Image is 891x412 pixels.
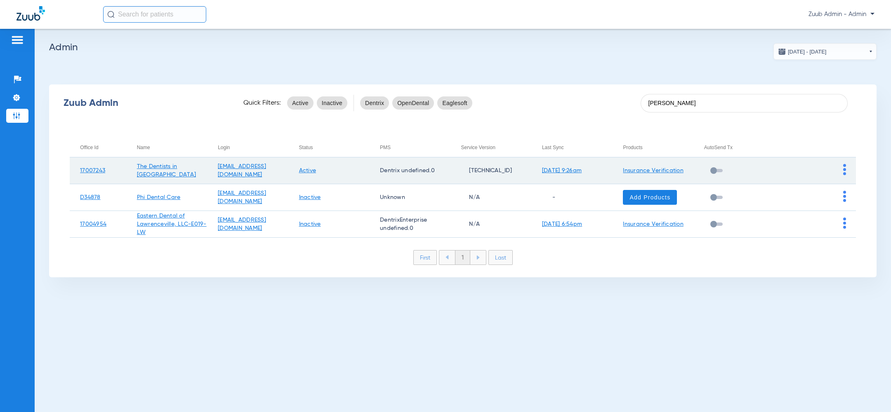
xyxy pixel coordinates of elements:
mat-chip-listbox: status-filters [287,95,347,111]
a: Insurance Verification [623,168,684,173]
span: OpenDental [397,99,429,107]
img: group-dot-blue.svg [843,191,846,202]
div: Login [218,143,288,152]
a: The Dentists in [GEOGRAPHIC_DATA] [137,164,196,178]
span: Quick Filters: [243,99,281,107]
img: group-dot-blue.svg [843,218,846,229]
span: - [542,194,555,200]
a: Phi Dental Care [137,194,181,200]
img: hamburger-icon [11,35,24,45]
h2: Admin [49,43,877,51]
td: Unknown [370,184,450,211]
input: Search for patients [103,6,206,23]
a: Eastern Dental of Lawrenceville, LLC-E019-LW [137,213,207,235]
a: [DATE] 9:26am [542,168,582,173]
button: Add Products [623,190,677,205]
div: PMS [380,143,450,152]
img: arrow-left-blue.svg [445,255,449,260]
img: date.svg [778,47,786,56]
div: Name [137,143,207,152]
span: Add Products [629,193,670,201]
div: Service Version [461,143,531,152]
td: N/A [450,211,531,238]
input: SEARCH office ID, email, name [641,94,848,112]
li: First [413,250,437,265]
mat-chip-listbox: pms-filters [360,95,472,111]
a: 17007243 [80,168,105,173]
a: Active [299,168,316,173]
a: 17004954 [80,221,106,227]
div: Login [218,143,230,152]
a: Insurance Verification [623,221,684,227]
a: Inactive [299,194,321,200]
div: Products [623,143,642,152]
img: Search Icon [107,11,115,18]
div: AutoSend Tx [704,143,733,152]
li: Last [488,250,513,265]
a: [DATE] 6:54pm [542,221,582,227]
a: [EMAIL_ADDRESS][DOMAIN_NAME] [218,217,266,231]
div: Status [299,143,313,152]
a: D34878 [80,194,101,200]
div: Service Version [461,143,495,152]
button: [DATE] - [DATE] [773,43,877,60]
td: Dentrix undefined.0 [370,157,450,184]
div: Zuub Admin [64,99,229,107]
span: Active [292,99,309,107]
td: N/A [450,184,531,211]
span: Zuub Admin - Admin [808,10,874,19]
span: Dentrix [365,99,384,107]
li: 1 [455,250,470,265]
div: Office Id [80,143,98,152]
div: PMS [380,143,391,152]
div: Last Sync [542,143,564,152]
div: Office Id [80,143,127,152]
div: Status [299,143,370,152]
span: Eaglesoft [442,99,467,107]
img: Zuub Logo [16,6,45,21]
td: [TECHNICAL_ID] [450,157,531,184]
div: AutoSend Tx [704,143,775,152]
a: [EMAIL_ADDRESS][DOMAIN_NAME] [218,164,266,178]
div: Products [623,143,693,152]
td: DentrixEnterprise undefined.0 [370,211,450,238]
img: arrow-right-blue.svg [476,255,480,260]
div: Name [137,143,150,152]
a: Inactive [299,221,321,227]
span: Inactive [322,99,342,107]
div: Last Sync [542,143,613,152]
a: [EMAIL_ADDRESS][DOMAIN_NAME] [218,190,266,204]
img: group-dot-blue.svg [843,164,846,175]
